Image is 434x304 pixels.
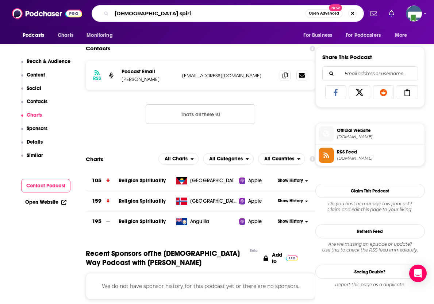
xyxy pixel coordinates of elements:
[158,153,199,165] button: open menu
[173,198,239,205] a: [GEOGRAPHIC_DATA]
[276,198,310,204] button: Show History
[319,148,422,163] a: RSS Feed[DOMAIN_NAME]
[23,30,44,40] span: Podcasts
[315,265,425,279] a: Seeing Double?
[303,30,332,40] span: For Business
[92,197,101,205] h3: 159
[239,198,276,205] a: Apple
[27,112,42,118] p: Charts
[27,125,47,132] p: Sponsors
[173,177,239,184] a: [GEOGRAPHIC_DATA]
[278,218,303,225] span: Show History
[92,176,101,185] h3: 105
[337,127,422,134] span: Official Website
[315,282,425,288] div: Report this page as a duplicate.
[315,184,425,198] button: Claim This Podcast
[12,7,82,20] img: Podchaser - Follow, Share and Rate Podcasts
[264,249,298,267] a: Add to
[119,178,166,184] a: Religion Spirituality
[95,282,306,290] p: We do not have sponsor history for this podcast yet or there are no sponsors.
[87,30,112,40] span: Monitoring
[278,178,303,184] span: Show History
[329,67,412,81] input: Email address or username...
[182,73,274,79] p: [EMAIL_ADDRESS][DOMAIN_NAME]
[286,256,298,261] img: Pro Logo
[92,5,364,22] div: Search podcasts, credits, & more...
[349,85,370,99] a: Share on X/Twitter
[119,198,166,204] span: Religion Spirituality
[25,199,66,205] a: Open Website
[21,72,45,85] button: Content
[395,30,407,40] span: More
[86,42,110,55] h2: Contacts
[258,153,305,165] button: open menu
[190,198,238,205] span: Norway
[53,28,78,42] a: Charts
[248,177,262,184] span: Apple
[319,126,422,141] a: Official Website[DOMAIN_NAME]
[122,76,176,82] p: [PERSON_NAME]
[264,156,294,161] span: All Countries
[86,156,103,163] h2: Charts
[165,156,188,161] span: All Charts
[203,153,254,165] button: open menu
[119,218,166,225] a: Religion Spirituality
[309,12,339,15] span: Open Advanced
[27,98,47,105] p: Contacts
[21,152,43,166] button: Similar
[122,69,176,75] p: Podcast Email
[239,218,276,225] a: Apple
[21,179,71,192] button: Contact Podcast
[27,139,43,145] p: Details
[329,4,342,11] span: New
[92,217,101,226] h3: 195
[209,156,243,161] span: All Categories
[190,177,238,184] span: Antigua and Barbuda
[406,5,422,22] button: Show profile menu
[86,249,246,267] span: Recent Sponsors of The [DEMOGRAPHIC_DATA] Way Podcast with [PERSON_NAME]
[258,153,305,165] h2: Countries
[173,218,239,225] a: Anguilla
[27,58,70,65] p: Reach & Audience
[315,201,425,207] span: Do you host or manage this podcast?
[21,58,71,72] button: Reach & Audience
[276,218,310,225] button: Show History
[58,30,73,40] span: Charts
[276,178,310,184] button: Show History
[21,125,48,139] button: Sponsors
[86,211,119,231] a: 195
[315,241,425,253] div: Are we missing an episode or update? Use this to check the RSS feed immediately.
[248,198,262,205] span: Apple
[368,7,380,20] a: Show notifications dropdown
[18,28,54,42] button: open menu
[21,112,42,125] button: Charts
[315,201,425,213] div: Claim and edit this page to your liking.
[386,7,397,20] a: Show notifications dropdown
[86,171,119,191] a: 105
[190,218,209,225] span: Anguilla
[27,152,43,159] p: Similar
[406,5,422,22] img: User Profile
[325,85,346,99] a: Share on Facebook
[86,191,119,211] a: 159
[337,134,422,140] span: aaronabke.com
[250,248,258,253] div: Beta
[278,198,303,204] span: Show History
[21,98,48,112] button: Contacts
[306,9,342,18] button: Open AdvancedNew
[298,28,341,42] button: open menu
[27,85,41,91] p: Social
[272,252,282,265] p: Add to
[93,75,101,81] h3: RSS
[203,153,254,165] h2: Categories
[337,156,422,161] span: anchor.fm
[315,224,425,238] button: Refresh Feed
[239,177,276,184] a: Apple
[322,66,418,81] div: Search followers
[146,104,255,124] button: Nothing here.
[397,85,418,99] a: Copy Link
[406,5,422,22] span: Logged in as KCMedia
